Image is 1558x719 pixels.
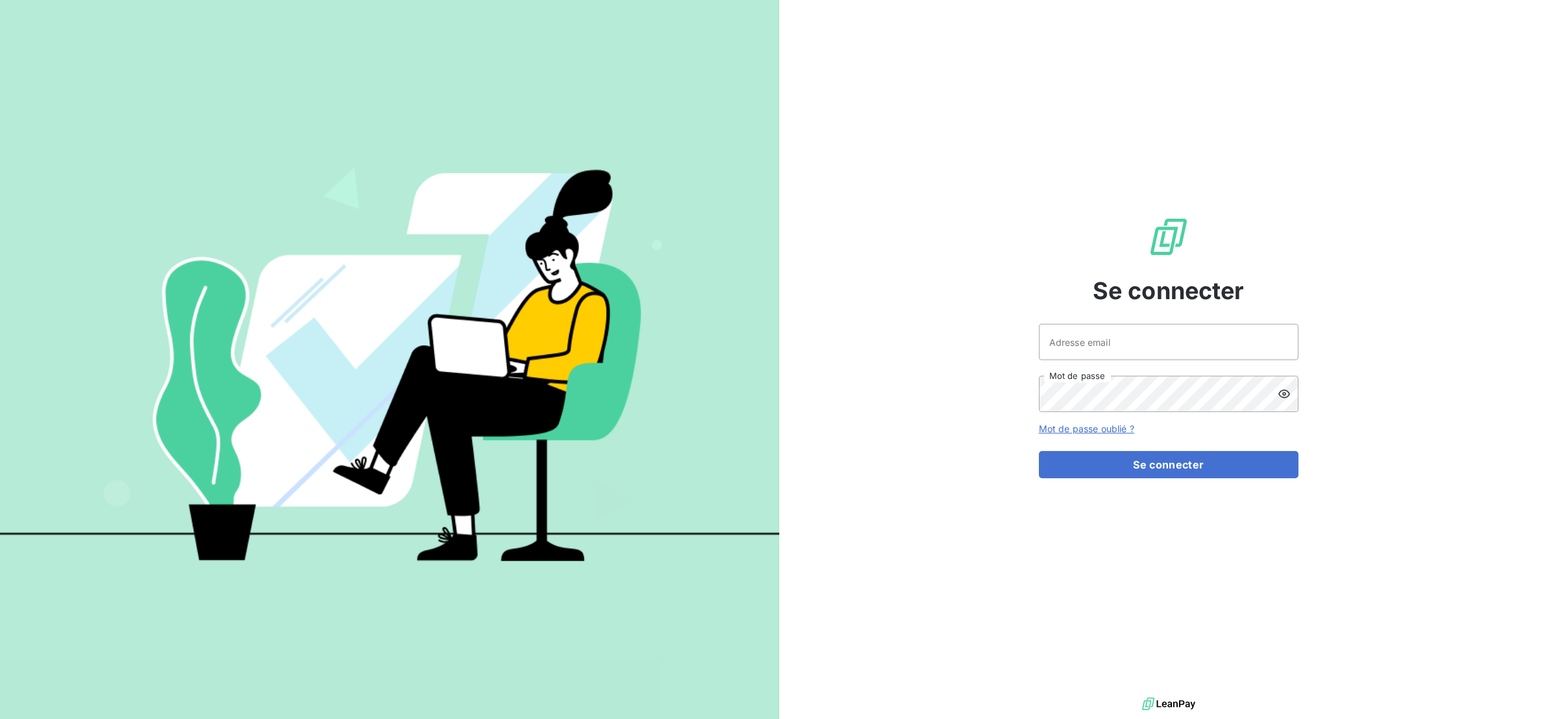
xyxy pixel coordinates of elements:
img: logo [1142,694,1195,714]
span: Se connecter [1093,273,1245,308]
input: placeholder [1039,324,1298,360]
button: Se connecter [1039,451,1298,478]
img: Logo LeanPay [1148,216,1189,258]
a: Mot de passe oublié ? [1039,423,1134,434]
